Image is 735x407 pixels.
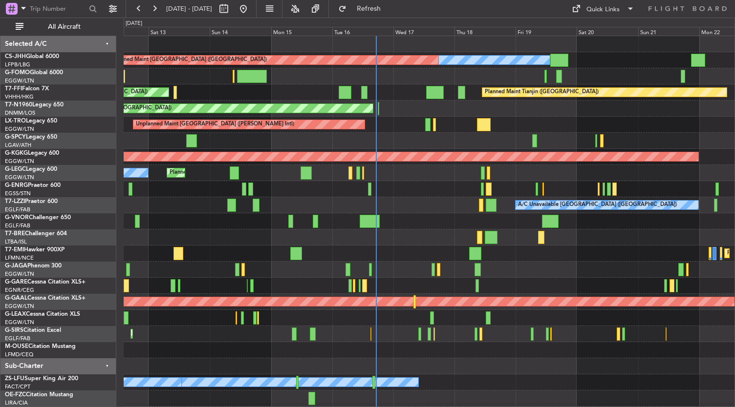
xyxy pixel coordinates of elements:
[5,295,27,301] span: G-GAAL
[5,61,30,68] a: LFPB/LBG
[5,183,28,188] span: G-ENRG
[5,335,30,342] a: EGLF/FAB
[5,215,29,221] span: G-VNOR
[5,222,30,229] a: EGLF/FAB
[5,383,30,390] a: FACT/CPT
[271,27,332,36] div: Mon 15
[5,247,65,253] a: T7-EMIHawker 900XP
[166,4,212,13] span: [DATE] - [DATE]
[5,231,25,237] span: T7-BRE
[5,166,26,172] span: G-LEGC
[5,70,30,76] span: G-FOMO
[516,27,577,36] div: Fri 19
[5,77,34,84] a: EGGW/LTN
[5,254,34,262] a: LFMN/NCE
[5,376,24,382] span: ZS-LFU
[5,311,80,317] a: G-LEAXCessna Citation XLS
[11,19,106,35] button: All Aircraft
[5,247,24,253] span: T7-EMI
[577,27,638,36] div: Sat 20
[5,199,25,204] span: T7-LZZI
[5,392,73,398] a: OE-FZCCitation Mustang
[5,93,34,101] a: VHHH/HKG
[170,165,324,180] div: Planned Maint [GEOGRAPHIC_DATA] ([GEOGRAPHIC_DATA])
[5,351,33,358] a: LFMD/CEQ
[518,198,677,212] div: A/C Unavailable [GEOGRAPHIC_DATA] ([GEOGRAPHIC_DATA])
[149,27,210,36] div: Sat 13
[5,279,86,285] a: G-GARECessna Citation XLS+
[5,125,34,133] a: EGGW/LTN
[5,270,34,278] a: EGGW/LTN
[5,86,22,92] span: T7-FFI
[454,27,516,36] div: Thu 18
[5,206,30,213] a: EGLF/FAB
[5,150,28,156] span: G-KGKG
[5,344,28,349] span: M-OUSE
[113,53,267,67] div: Planned Maint [GEOGRAPHIC_DATA] ([GEOGRAPHIC_DATA])
[5,190,31,197] a: EGSS/STN
[5,102,32,108] span: T7-N1960
[5,215,71,221] a: G-VNORChallenger 650
[5,263,62,269] a: G-JAGAPhenom 300
[5,231,67,237] a: T7-BREChallenger 604
[5,311,26,317] span: G-LEAX
[5,109,35,117] a: DNMM/LOS
[5,118,57,124] a: LX-TROLegacy 650
[5,286,34,294] a: EGNR/CEG
[5,102,64,108] a: T7-N1960Legacy 650
[5,134,26,140] span: G-SPCY
[5,134,57,140] a: G-SPCYLegacy 650
[25,23,103,30] span: All Aircraft
[210,27,271,36] div: Sun 14
[5,174,34,181] a: EGGW/LTN
[334,1,392,17] button: Refresh
[5,279,27,285] span: G-GARE
[5,54,26,60] span: CS-JHH
[5,199,58,204] a: T7-LZZIPraetor 600
[393,27,454,36] div: Wed 17
[5,263,27,269] span: G-JAGA
[5,376,78,382] a: ZS-LFUSuper King Air 200
[5,86,49,92] a: T7-FFIFalcon 7X
[5,118,26,124] span: LX-TRO
[5,142,31,149] a: LGAV/ATH
[5,166,57,172] a: G-LEGCLegacy 600
[5,295,86,301] a: G-GAALCessna Citation XLS+
[332,27,393,36] div: Tue 16
[5,344,76,349] a: M-OUSECitation Mustang
[5,327,23,333] span: G-SIRS
[5,158,34,165] a: EGGW/LTN
[5,319,34,326] a: EGGW/LTN
[126,20,142,28] div: [DATE]
[638,27,699,36] div: Sun 21
[5,183,61,188] a: G-ENRGPraetor 600
[30,1,86,16] input: Trip Number
[5,392,26,398] span: OE-FZC
[136,117,294,132] div: Unplanned Maint [GEOGRAPHIC_DATA] ([PERSON_NAME] Intl)
[485,85,599,100] div: Planned Maint Tianjin ([GEOGRAPHIC_DATA])
[5,54,59,60] a: CS-JHHGlobal 6000
[567,1,639,17] button: Quick Links
[5,327,61,333] a: G-SIRSCitation Excel
[586,5,620,15] div: Quick Links
[5,70,63,76] a: G-FOMOGlobal 6000
[5,238,27,245] a: LTBA/ISL
[5,150,59,156] a: G-KGKGLegacy 600
[5,399,28,407] a: LIRA/CIA
[348,5,389,12] span: Refresh
[5,303,34,310] a: EGGW/LTN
